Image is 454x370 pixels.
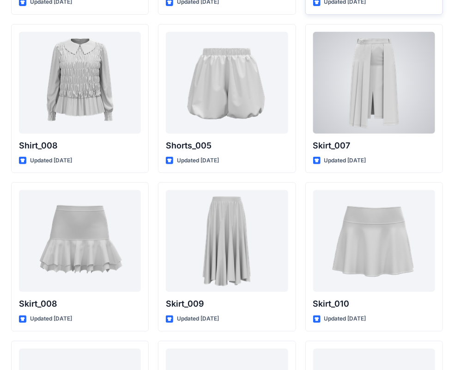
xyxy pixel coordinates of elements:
p: Skirt_008 [19,297,141,310]
a: Skirt_007 [313,32,435,134]
p: Updated [DATE] [177,314,219,324]
a: Shorts_005 [166,32,288,134]
a: Skirt_009 [166,190,288,292]
p: Skirt_007 [313,139,435,152]
a: Skirt_010 [313,190,435,292]
p: Skirt_009 [166,297,288,310]
a: Shirt_008 [19,32,141,134]
p: Shorts_005 [166,139,288,152]
p: Updated [DATE] [177,156,219,166]
p: Updated [DATE] [324,156,366,166]
a: Skirt_008 [19,190,141,292]
p: Shirt_008 [19,139,141,152]
p: Updated [DATE] [30,156,72,166]
p: Updated [DATE] [30,314,72,324]
p: Skirt_010 [313,297,435,310]
p: Updated [DATE] [324,314,366,324]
